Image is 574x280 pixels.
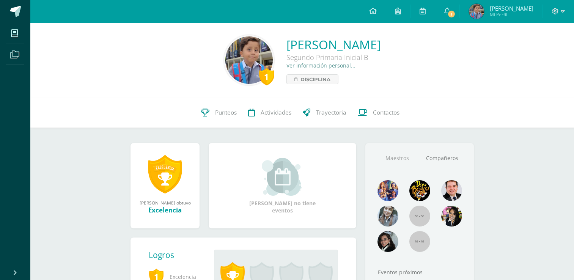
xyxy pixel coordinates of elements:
[420,149,464,168] a: Compañeros
[375,149,420,168] a: Maestros
[375,269,464,276] div: Eventos próximos
[316,109,346,116] span: Trayectoria
[297,98,352,128] a: Trayectoria
[352,98,405,128] a: Contactos
[262,158,303,196] img: event_small.png
[286,53,381,62] div: Segundo Primaria Inicial B
[373,109,399,116] span: Contactos
[286,36,381,53] a: [PERSON_NAME]
[242,98,297,128] a: Actividades
[286,74,338,84] a: Disciplina
[409,180,430,201] img: 29fc2a48271e3f3676cb2cb292ff2552.png
[245,158,321,214] div: [PERSON_NAME] no tiene eventos
[286,62,355,69] a: Ver información personal...
[300,75,330,84] span: Disciplina
[138,206,192,214] div: Excelencia
[409,231,430,252] img: 55x55
[215,109,237,116] span: Punteos
[225,36,273,84] img: 4f60e660c72cfdfe22961a410261bdf5.png
[469,4,484,19] img: de52d14a6cc5fa355242f1bbd6031a88.png
[377,180,398,201] img: 88256b496371d55dc06d1c3f8a5004f4.png
[409,206,430,227] img: 55x55
[259,68,274,85] div: 1
[195,98,242,128] a: Punteos
[149,250,208,260] div: Logros
[261,109,291,116] span: Actividades
[377,231,398,252] img: 6377130e5e35d8d0020f001f75faf696.png
[447,10,456,18] span: 1
[441,206,462,227] img: ddcb7e3f3dd5693f9a3e043a79a89297.png
[490,5,533,12] span: [PERSON_NAME]
[138,200,192,206] div: [PERSON_NAME] obtuvo
[490,11,533,18] span: Mi Perfil
[441,180,462,201] img: 79570d67cb4e5015f1d97fde0ec62c05.png
[377,206,398,227] img: 45bd7986b8947ad7e5894cbc9b781108.png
